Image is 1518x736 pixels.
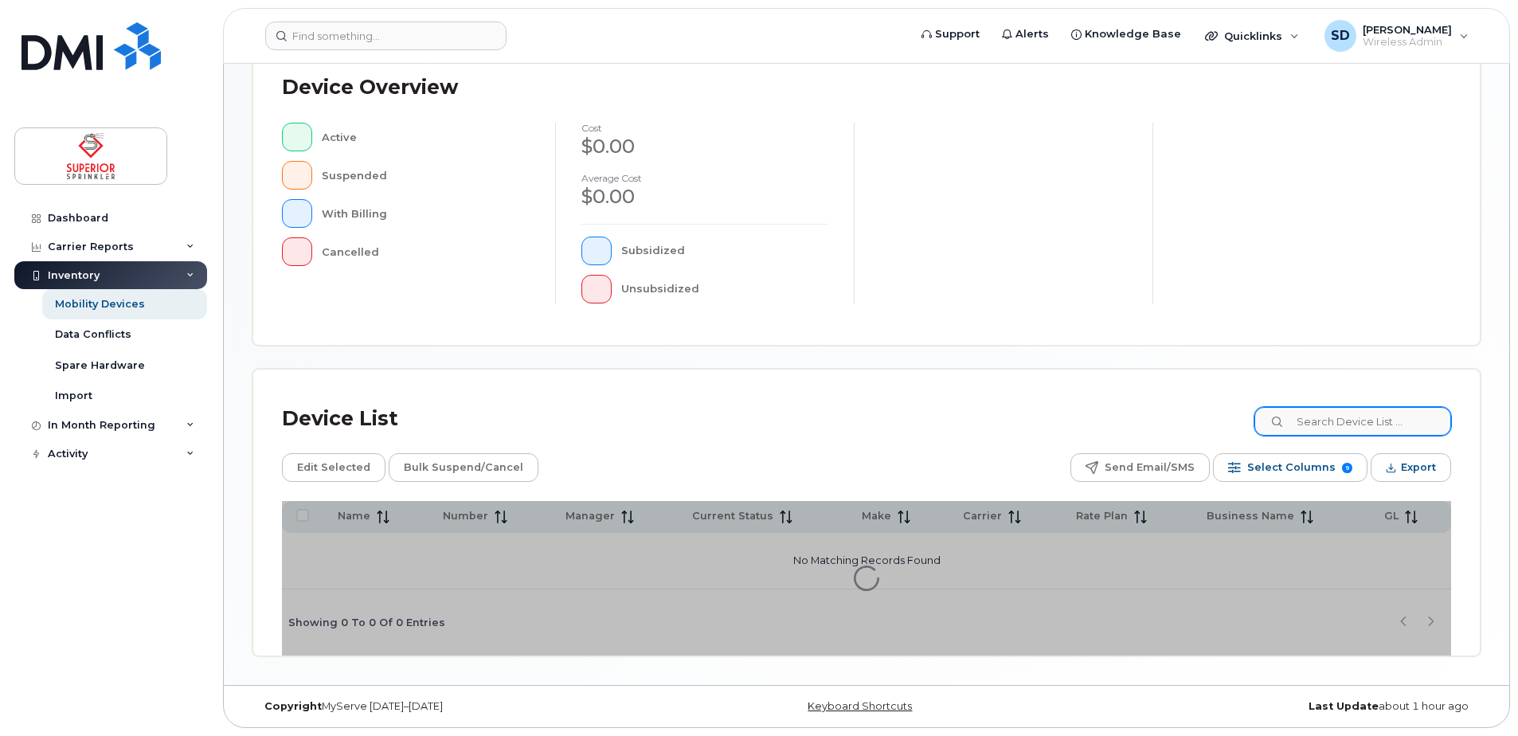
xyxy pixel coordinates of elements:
h4: Average cost [581,173,828,183]
a: Support [910,18,991,50]
button: Edit Selected [282,453,385,482]
div: Suspended [322,161,530,190]
div: about 1 hour ago [1071,700,1481,713]
button: Export [1371,453,1451,482]
a: Keyboard Shortcuts [808,700,912,712]
span: Knowledge Base [1085,26,1181,42]
a: Alerts [991,18,1060,50]
h4: cost [581,123,828,133]
div: With Billing [322,199,530,228]
div: MyServe [DATE]–[DATE] [252,700,662,713]
span: [PERSON_NAME] [1363,23,1452,36]
strong: Last Update [1309,700,1379,712]
div: Cancelled [322,237,530,266]
input: Search Device List ... [1254,407,1451,436]
span: SD [1331,26,1350,45]
strong: Copyright [264,700,322,712]
div: Unsubsidized [621,275,829,303]
div: Subsidized [621,237,829,265]
span: Send Email/SMS [1105,456,1195,480]
span: 9 [1342,463,1352,473]
div: Sean Duncan [1313,20,1480,52]
div: Active [322,123,530,151]
span: Support [935,26,980,42]
span: Quicklinks [1224,29,1282,42]
div: Device List [282,398,398,440]
span: Edit Selected [297,456,370,480]
div: Device Overview [282,67,458,108]
div: Quicklinks [1194,20,1310,52]
div: $0.00 [581,133,828,160]
input: Find something... [265,22,507,50]
span: Wireless Admin [1363,36,1452,49]
button: Send Email/SMS [1070,453,1210,482]
span: Alerts [1015,26,1049,42]
button: Bulk Suspend/Cancel [389,453,538,482]
a: Knowledge Base [1060,18,1192,50]
span: Select Columns [1247,456,1336,480]
div: $0.00 [581,183,828,210]
span: Export [1401,456,1436,480]
button: Select Columns 9 [1213,453,1367,482]
span: Bulk Suspend/Cancel [404,456,523,480]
